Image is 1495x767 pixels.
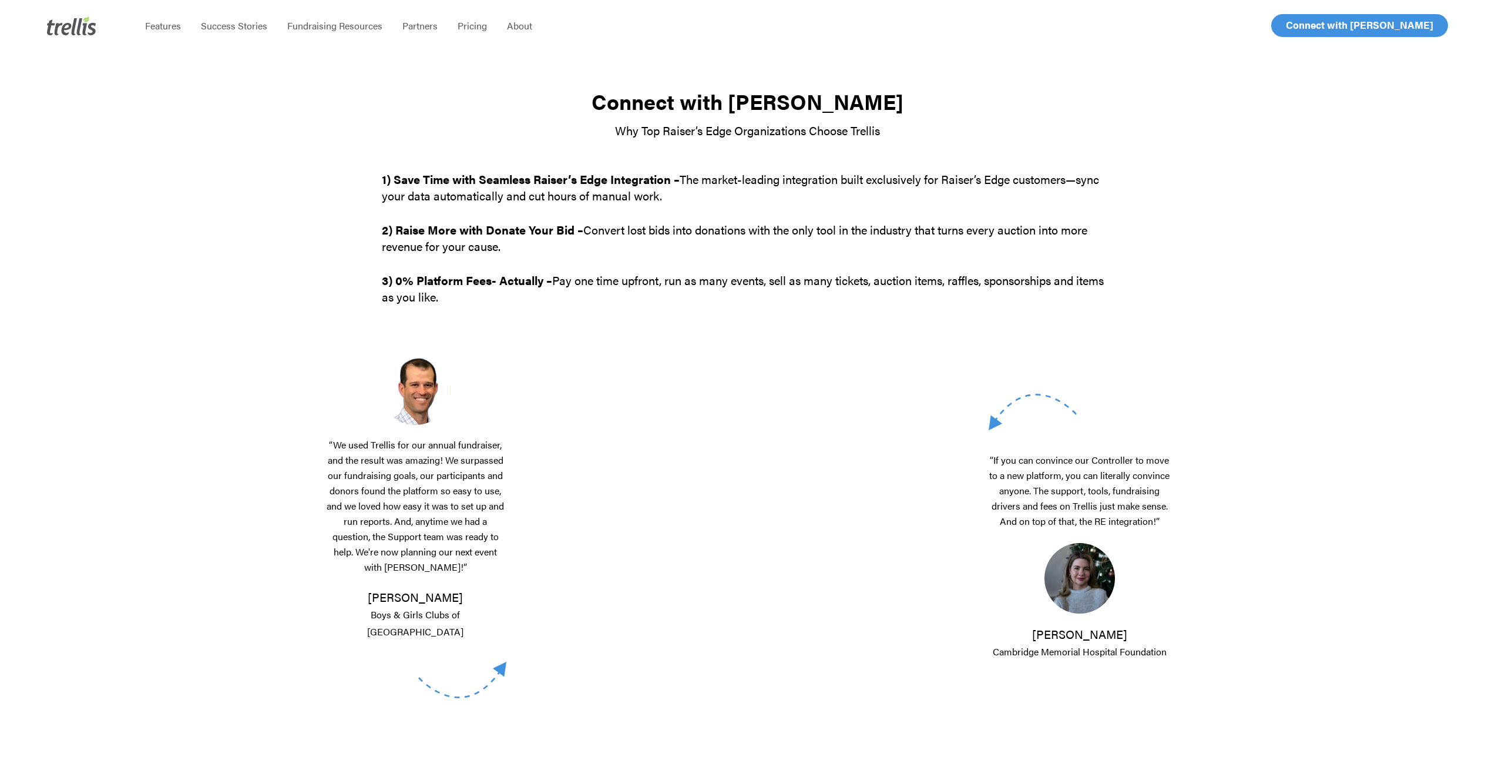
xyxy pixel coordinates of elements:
img: Trellis [47,16,96,35]
strong: 1) Save Time with Seamless Raiser’s Edge Integration – [382,170,680,187]
p: Why Top Raiser’s Edge Organizations Choose Trellis [382,122,1113,139]
a: Connect with [PERSON_NAME] [1271,14,1448,37]
span: Fundraising Resources [287,19,382,32]
span: Pricing [458,19,487,32]
strong: 3) 0% Platform Fees- Actually – [382,272,552,289]
span: Cambridge Memorial Hospital Foundation [993,645,1167,658]
span: Connect with [PERSON_NAME] [1286,18,1433,32]
img: 1700858054423.jpeg [1044,543,1115,614]
a: Success Stories [191,20,277,32]
span: Boys & Girls Clubs of [GEOGRAPHIC_DATA] [367,608,463,638]
a: Pricing [448,20,497,32]
p: Pay one time upfront, run as many events, sell as many tickets, auction items, raffles, sponsorsh... [382,272,1113,305]
span: Success Stories [201,19,267,32]
p: The market-leading integration built exclusively for Raiser’s Edge customers—sync your data autom... [382,171,1113,222]
p: [PERSON_NAME] [989,626,1170,659]
a: About [497,20,542,32]
a: Partners [392,20,448,32]
span: Features [145,19,181,32]
p: Convert lost bids into donations with the only tool in the industry that turns every auction into... [382,222,1113,272]
strong: Connect with [PERSON_NAME] [592,86,903,116]
p: [PERSON_NAME] [325,589,506,639]
p: “If you can convince our Controller to move to a new platform, you can literally convince anyone.... [989,453,1170,543]
span: Partners [402,19,438,32]
a: Features [135,20,191,32]
img: Screenshot-2025-03-18-at-2.39.01%E2%80%AFPM.png [380,355,451,425]
strong: 2) Raise More with Donate Your Bid – [382,221,583,238]
span: About [507,19,532,32]
a: Fundraising Resources [277,20,392,32]
p: “We used Trellis for our annual fundraiser, and the result was amazing! We surpassed our fundrais... [325,437,506,589]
